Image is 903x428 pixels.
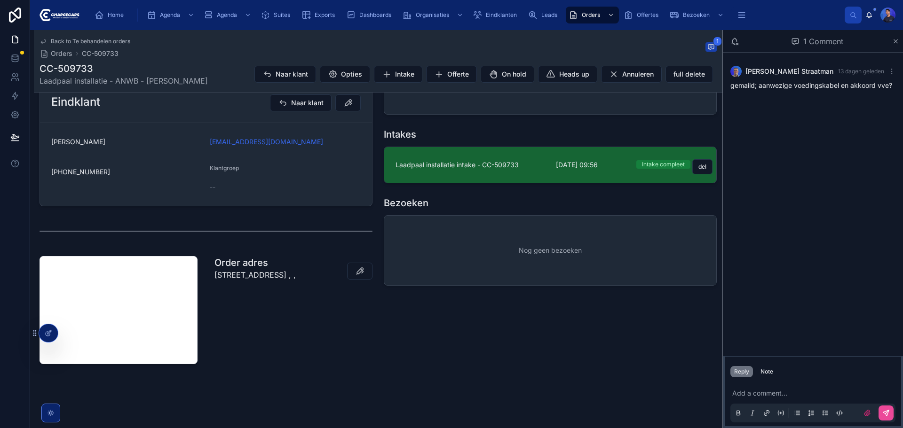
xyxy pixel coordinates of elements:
span: Organisaties [416,11,449,19]
span: Annuleren [622,70,654,79]
span: gemaild; aanwezige voedingskabel en akkoord vve? [730,81,892,89]
a: Orders [40,49,72,58]
span: Klantgroep [210,164,239,171]
button: Naar klant [254,66,316,83]
span: 13 dagen geleden [838,68,884,75]
span: Home [108,11,124,19]
span: Back to Te behandelen orders [51,38,130,45]
h1: Order adres [214,256,296,269]
a: Dashboards [343,7,398,23]
span: Agenda [160,11,180,19]
img: App logo [38,8,79,23]
a: Organisaties [400,7,468,23]
span: [PERSON_NAME] Straatman [745,67,833,76]
h1: Bezoeken [384,196,428,210]
button: Annuleren [601,66,662,83]
a: Laadpaal installatie intake - CC-509733[DATE] 09:56Intake compleetdel [384,147,716,183]
span: [PERSON_NAME] [51,137,202,147]
span: Exports [315,11,335,19]
h1: Intakes [384,128,416,141]
a: [EMAIL_ADDRESS][DOMAIN_NAME] [210,137,323,147]
span: Leads [541,11,557,19]
span: Heads up [559,70,589,79]
p: [STREET_ADDRESS] , , [214,269,296,280]
span: Suites [274,11,290,19]
span: [DATE] 09:56 [556,160,625,170]
button: Naar klant [270,94,332,111]
span: full delete [673,70,705,79]
button: 1 [705,42,717,54]
span: On hold [502,70,526,79]
a: Leads [525,7,564,23]
span: [PHONE_NUMBER] [51,167,202,177]
button: Offerte [426,66,477,83]
a: Offertes [621,7,665,23]
span: Naar klant [291,98,324,108]
a: Orders [566,7,619,23]
a: CC-509733 [82,49,119,58]
span: Offerte [447,70,469,79]
span: Agenda [217,11,237,19]
h2: Eindklant [51,94,100,109]
button: On hold [481,66,534,83]
button: Heads up [538,66,597,83]
a: Back to Te behandelen orders [40,38,130,45]
span: 1 [713,37,722,46]
div: scrollable content [87,5,845,25]
a: Eindklanten [470,7,523,23]
h1: CC-509733 [40,62,208,75]
button: del [692,159,713,174]
span: Offertes [637,11,658,19]
span: Dashboards [359,11,391,19]
span: Laadpaal installatie intake - CC-509733 [396,160,545,170]
span: Naar klant [276,70,308,79]
a: Agenda [201,7,256,23]
span: Intake [395,70,414,79]
button: Opties [320,66,370,83]
span: Laadpaal installatie - ANWB - [PERSON_NAME] [40,75,208,86]
span: del [698,163,706,171]
button: Reply [730,366,753,377]
span: Nog geen bezoeken [519,246,582,255]
span: Opties [341,70,362,79]
span: Orders [51,49,72,58]
div: Note [760,368,773,375]
a: Suites [258,7,297,23]
span: Orders [582,11,600,19]
a: Exports [299,7,341,23]
a: Home [92,7,130,23]
button: Intake [374,66,422,83]
span: -- [210,182,215,192]
button: full delete [665,66,713,83]
span: Eindklanten [486,11,517,19]
button: Note [757,366,777,377]
span: 1 Comment [803,36,843,47]
div: Intake compleet [642,160,685,169]
a: Bezoeken [667,7,729,23]
a: Agenda [144,7,199,23]
span: Bezoeken [683,11,710,19]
